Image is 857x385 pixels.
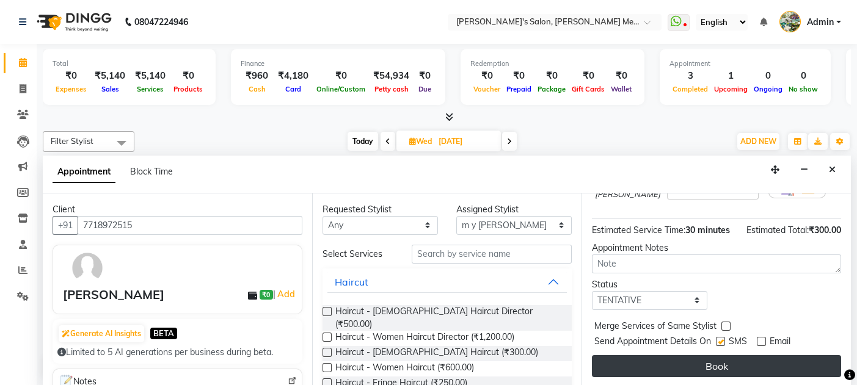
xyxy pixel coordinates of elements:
[59,325,144,342] button: Generate AI Insights
[470,85,503,93] span: Voucher
[503,85,534,93] span: Prepaid
[823,160,841,179] button: Close
[130,166,173,177] span: Block Time
[63,286,164,304] div: [PERSON_NAME]
[246,85,269,93] span: Cash
[534,69,569,83] div: ₹0
[335,275,368,289] div: Haircut
[569,69,608,83] div: ₹0
[260,290,272,300] span: ₹0
[170,85,206,93] span: Products
[751,85,786,93] span: Ongoing
[170,69,206,83] div: ₹0
[282,85,304,93] span: Card
[313,85,368,93] span: Online/Custom
[335,361,474,376] span: Haircut - Women Haircut (₹600.00)
[770,335,790,350] span: Email
[608,69,635,83] div: ₹0
[711,85,751,93] span: Upcoming
[335,346,538,361] span: Haircut - [DEMOGRAPHIC_DATA] Haircut (₹300.00)
[751,69,786,83] div: 0
[592,355,841,377] button: Book
[273,287,297,301] span: |
[503,69,534,83] div: ₹0
[415,85,434,93] span: Due
[90,69,130,83] div: ₹5,140
[594,335,711,350] span: Send Appointment Details On
[313,248,403,261] div: Select Services
[592,278,707,291] div: Status
[435,132,496,151] input: 2025-09-03
[53,85,90,93] span: Expenses
[51,136,93,146] span: Filter Stylist
[594,320,717,335] span: Merge Services of Same Stylist
[729,335,747,350] span: SMS
[275,287,297,301] a: Add
[53,161,115,183] span: Appointment
[53,69,90,83] div: ₹0
[779,11,801,32] img: Admin
[569,85,608,93] span: Gift Cards
[241,59,436,69] div: Finance
[669,85,711,93] span: Completed
[737,133,779,150] button: ADD NEW
[98,85,122,93] span: Sales
[608,85,635,93] span: Wallet
[470,69,503,83] div: ₹0
[406,137,435,146] span: Wed
[809,225,841,236] span: ₹300.00
[335,305,562,331] span: Haircut - [DEMOGRAPHIC_DATA] Haircut Director (₹500.00)
[53,216,78,235] button: +91
[740,137,776,146] span: ADD NEW
[78,216,302,235] input: Search by Name/Mobile/Email/Code
[323,203,438,216] div: Requested Stylist
[470,59,635,69] div: Redemption
[57,346,297,359] div: Limited to 5 AI generations per business during beta.
[685,225,730,236] span: 30 minutes
[348,132,378,151] span: Today
[669,69,711,83] div: 3
[456,203,572,216] div: Assigned Stylist
[368,69,414,83] div: ₹54,934
[669,59,821,69] div: Appointment
[70,250,105,286] img: avatar
[412,245,572,264] input: Search by service name
[786,85,821,93] span: No show
[592,242,841,254] div: Appointment Notes
[335,331,514,346] span: Haircut - Women Haircut Director (₹1,200.00)
[592,225,685,236] span: Estimated Service Time:
[130,69,170,83] div: ₹5,140
[534,85,569,93] span: Package
[134,5,188,39] b: 08047224946
[53,59,206,69] div: Total
[150,328,177,339] span: BETA
[371,85,412,93] span: Petty cash
[746,225,809,236] span: Estimated Total:
[241,69,273,83] div: ₹960
[313,69,368,83] div: ₹0
[53,203,302,216] div: Client
[31,5,115,39] img: logo
[273,69,313,83] div: ₹4,180
[786,69,821,83] div: 0
[711,69,751,83] div: 1
[327,271,567,293] button: Haircut
[807,16,834,29] span: Admin
[414,69,436,83] div: ₹0
[134,85,167,93] span: Services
